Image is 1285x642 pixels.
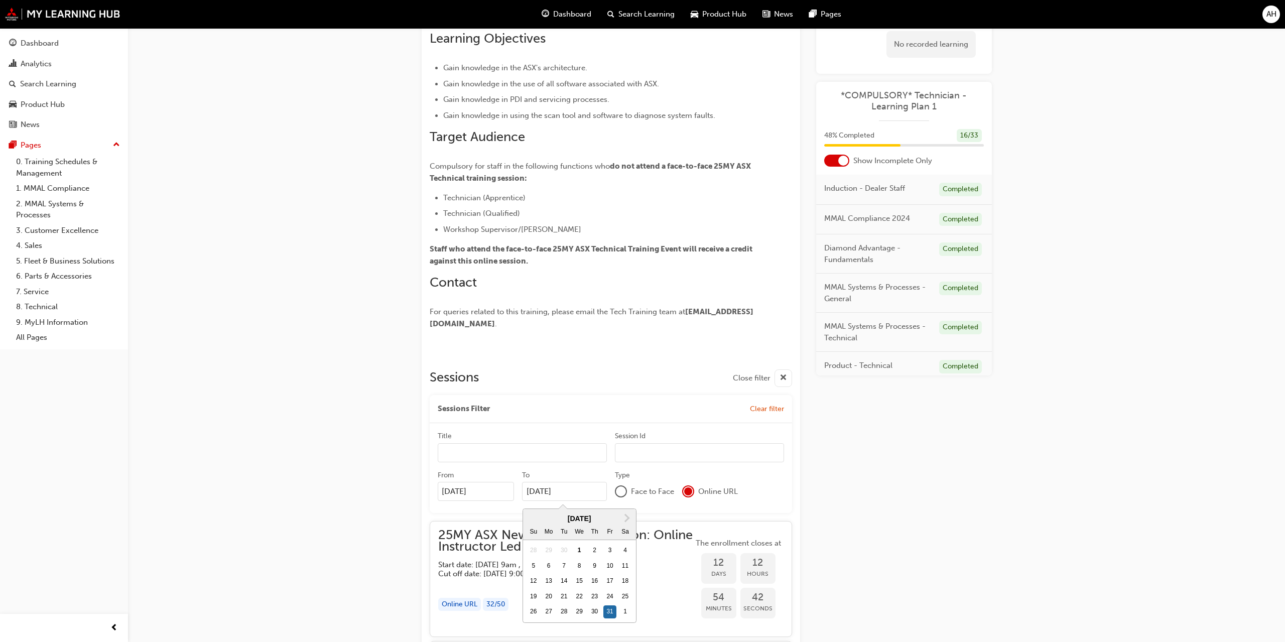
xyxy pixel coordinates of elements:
span: Induction - Dealer Staff [824,183,905,194]
h5: Cut off date: [DATE] 9:00am [438,569,677,578]
div: Choose Monday, October 20th, 2025 [542,590,555,603]
a: News [4,115,124,134]
div: We [573,526,586,539]
span: Face to Face [631,486,674,497]
span: Target Audience [430,129,525,145]
span: pages-icon [9,141,17,150]
div: Choose Saturday, October 18th, 2025 [619,575,632,588]
div: Choose Friday, October 3rd, 2025 [603,544,616,557]
span: search-icon [607,8,614,21]
span: cross-icon [780,372,787,384]
input: ToNext Month[DATE]SuMoTuWeThFrSamonth 2025-10 [522,482,607,501]
a: Dashboard [4,34,124,53]
div: Choose Monday, October 6th, 2025 [542,560,555,573]
span: MMAL Systems & Processes - Technical [824,321,931,343]
div: Choose Sunday, October 12th, 2025 [527,575,540,588]
span: 25MY ASX New Model Introduction: Online Instructor Led Training [438,530,693,552]
a: Product Hub [4,95,124,114]
input: Session Id [615,443,784,462]
span: Gain knowledge in the ASX's architecture. [443,63,587,72]
div: Completed [939,282,982,295]
div: Choose Saturday, October 4th, 2025 [619,544,632,557]
div: Choose Saturday, October 11th, 2025 [619,560,632,573]
span: Contact [430,275,477,290]
span: Diamond Advantage - Fundamentals [824,242,931,265]
input: Title [438,443,607,462]
div: Type [615,470,630,480]
div: Choose Saturday, November 1st, 2025 [619,605,632,618]
div: [DATE] [523,513,636,525]
a: 3. Customer Excellence [12,223,124,238]
a: search-iconSearch Learning [599,4,683,25]
span: Learning Objectives [430,31,546,46]
span: Search Learning [618,9,675,20]
span: Minutes [701,603,736,614]
div: Choose Thursday, October 2nd, 2025 [588,544,601,557]
a: 0. Training Schedules & Management [12,154,124,181]
a: 2. MMAL Systems & Processes [12,196,124,223]
span: car-icon [691,8,698,21]
div: No recorded learning [886,31,976,58]
button: Close filter [733,369,792,387]
a: mmal [5,8,120,21]
span: *COMPULSORY* Technician - Learning Plan 1 [824,90,984,112]
input: From [438,482,515,501]
div: Sa [619,526,632,539]
a: news-iconNews [754,4,801,25]
button: Clear filter [750,403,784,415]
div: Product Hub [21,99,65,110]
span: up-icon [113,139,120,152]
div: Not available Sunday, September 28th, 2025 [527,544,540,557]
span: chart-icon [9,60,17,69]
a: 9. MyLH Information [12,315,124,330]
div: Choose Friday, October 31st, 2025 [603,605,616,618]
span: do not attend a face-to-face 25MY ASX Technical training session: [430,162,752,183]
span: Gain knowledge in PDI and servicing processes. [443,95,609,104]
div: Choose Monday, October 13th, 2025 [542,575,555,588]
div: Th [588,526,601,539]
div: Choose Sunday, October 5th, 2025 [527,560,540,573]
div: Choose Thursday, October 16th, 2025 [588,575,601,588]
div: Choose Friday, October 10th, 2025 [603,560,616,573]
span: For queries related to this training, please email the Tech Training team at [430,307,685,316]
div: Choose Friday, October 17th, 2025 [603,575,616,588]
div: Choose Tuesday, October 28th, 2025 [558,605,571,618]
a: pages-iconPages [801,4,849,25]
div: Choose Sunday, October 19th, 2025 [527,590,540,603]
span: 48 % Completed [824,130,874,142]
div: News [21,119,40,131]
a: 4. Sales [12,238,124,253]
div: month 2025-10 [526,543,633,619]
div: From [438,470,454,480]
div: Tu [558,526,571,539]
button: Next Month [619,510,635,526]
span: Product - Technical [824,360,892,371]
a: Analytics [4,55,124,73]
a: Search Learning [4,75,124,93]
span: news-icon [9,120,17,130]
span: guage-icon [542,8,549,21]
h5: Start date: [DATE] 9am , - [DATE] 11:30am [438,560,677,569]
div: Choose Tuesday, October 21st, 2025 [558,590,571,603]
div: To [522,470,530,480]
div: Choose Monday, October 27th, 2025 [542,605,555,618]
div: Completed [939,183,982,196]
div: Choose Thursday, October 23rd, 2025 [588,590,601,603]
span: Gain knowledge in using the scan tool and software to diagnose system faults. [443,111,715,120]
span: Pages [821,9,841,20]
div: Choose Thursday, October 30th, 2025 [588,605,601,618]
div: Not available Tuesday, September 30th, 2025 [558,544,571,557]
a: 7. Service [12,284,124,300]
span: news-icon [762,8,770,21]
button: 25MY ASX New Model Introduction: Online Instructor Led TrainingStart date: [DATE] 9am , - [DATE] ... [438,530,784,628]
div: Fr [603,526,616,539]
div: Completed [939,213,982,226]
span: Compulsory for staff in the following functions who [430,162,610,171]
span: Days [701,568,736,580]
a: 8. Technical [12,299,124,315]
span: MMAL Compliance 2024 [824,213,910,224]
a: car-iconProduct Hub [683,4,754,25]
div: Dashboard [21,38,59,49]
button: AH [1262,6,1280,23]
span: Seconds [740,603,776,614]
